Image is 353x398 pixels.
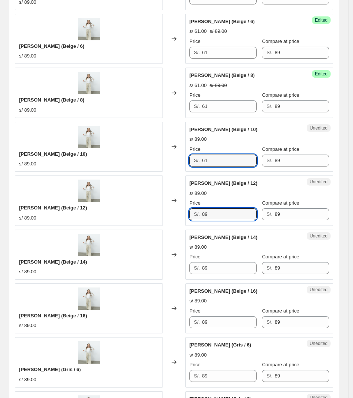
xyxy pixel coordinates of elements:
span: Price [189,254,201,259]
div: s/ 89.00 [189,136,207,143]
div: s/ 61.00 [189,82,207,89]
span: Price [189,146,201,152]
div: s/ 89.00 [189,243,207,251]
span: Price [189,92,201,98]
div: s/ 61.00 [189,28,207,35]
span: [PERSON_NAME] (Beige / 10) [189,127,257,132]
span: [PERSON_NAME] (Beige / 14) [19,259,87,265]
span: Unedited [310,125,328,131]
span: Price [189,38,201,44]
span: [PERSON_NAME] (Beige / 12) [189,180,257,186]
span: Compare at price [262,38,299,44]
span: S/. [194,103,200,109]
span: Compare at price [262,308,299,314]
span: [PERSON_NAME] (Beige / 10) [19,151,87,157]
span: [PERSON_NAME] (Beige / 14) [189,234,257,240]
span: S/. [266,158,272,163]
img: 1_7f6ea769-e893-4440-8dc0-0d8b09595ef2_80x.png [78,287,100,310]
span: S/. [266,50,272,55]
span: Price [189,308,201,314]
span: S/. [266,373,272,379]
div: s/ 89.00 [19,322,36,329]
img: 1_7f6ea769-e893-4440-8dc0-0d8b09595ef2_80x.png [78,234,100,256]
div: s/ 89.00 [19,268,36,276]
span: Edited [315,17,328,23]
div: s/ 89.00 [19,160,36,168]
img: 1_7f6ea769-e893-4440-8dc0-0d8b09595ef2_80x.png [78,180,100,202]
span: Compare at price [262,362,299,367]
span: Unedited [310,341,328,346]
div: s/ 89.00 [189,351,207,359]
span: S/. [194,265,200,271]
span: S/. [194,373,200,379]
div: s/ 89.00 [19,376,36,383]
span: S/. [266,211,272,217]
span: Unedited [310,233,328,239]
span: S/. [194,319,200,325]
div: s/ 89.00 [19,214,36,222]
span: Unedited [310,287,328,293]
strike: s/ 89.00 [210,82,227,89]
span: S/. [194,50,200,55]
div: s/ 89.00 [189,297,207,305]
span: [PERSON_NAME] (Beige / 16) [19,313,87,318]
span: [PERSON_NAME] (Beige / 6) [189,19,255,24]
span: [PERSON_NAME] (Gris / 6) [19,367,81,372]
strike: s/ 89.00 [210,28,227,35]
div: s/ 89.00 [19,52,36,60]
span: [PERSON_NAME] (Beige / 8) [189,72,255,78]
span: Compare at price [262,92,299,98]
span: [PERSON_NAME] (Beige / 16) [189,288,257,294]
span: Unedited [310,179,328,185]
span: S/. [266,103,272,109]
img: 1_7f6ea769-e893-4440-8dc0-0d8b09595ef2_80x.png [78,72,100,94]
span: S/. [194,211,200,217]
img: 1_7f6ea769-e893-4440-8dc0-0d8b09595ef2_80x.png [78,341,100,364]
div: s/ 89.00 [189,190,207,197]
span: Price [189,200,201,206]
span: [PERSON_NAME] (Beige / 8) [19,97,84,103]
span: Compare at price [262,254,299,259]
img: 1_7f6ea769-e893-4440-8dc0-0d8b09595ef2_80x.png [78,18,100,40]
span: Compare at price [262,200,299,206]
span: S/. [266,319,272,325]
span: [PERSON_NAME] (Gris / 6) [189,342,251,348]
div: s/ 89.00 [19,106,36,114]
span: S/. [266,265,272,271]
span: Edited [315,71,328,77]
span: [PERSON_NAME] (Beige / 6) [19,43,84,49]
span: [PERSON_NAME] (Beige / 12) [19,205,87,211]
img: 1_7f6ea769-e893-4440-8dc0-0d8b09595ef2_80x.png [78,126,100,148]
span: S/. [194,158,200,163]
span: Price [189,362,201,367]
span: Compare at price [262,146,299,152]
